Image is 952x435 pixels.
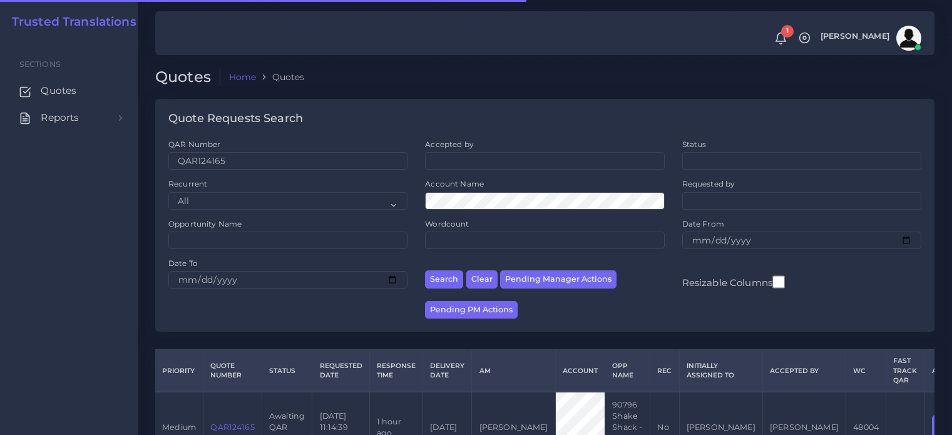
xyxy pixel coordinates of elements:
th: Requested Date [312,350,369,392]
a: Quotes [9,78,128,104]
a: 1 [770,32,792,45]
button: Search [425,270,463,289]
label: Resizable Columns [682,274,785,290]
label: Requested by [682,178,735,189]
span: medium [162,422,196,432]
span: Sections [19,59,61,69]
th: Accepted by [762,350,846,392]
th: Account [555,350,605,392]
label: Account Name [425,178,484,189]
span: Quotes [41,84,76,98]
th: AM [472,350,555,392]
th: Status [262,350,312,392]
label: Recurrent [168,178,207,189]
img: avatar [896,26,921,51]
a: [PERSON_NAME]avatar [814,26,926,51]
button: Pending Manager Actions [500,270,617,289]
label: QAR Number [168,139,220,150]
input: Resizable Columns [772,274,785,290]
label: Wordcount [425,218,469,229]
h4: Quote Requests Search [168,112,303,126]
span: 1 [781,25,794,38]
th: WC [846,350,886,392]
label: Accepted by [425,139,474,150]
th: REC [650,350,679,392]
th: Delivery Date [423,350,472,392]
a: QAR124165 [210,422,254,432]
th: Fast Track QAR [886,350,924,392]
button: Clear [466,270,498,289]
h2: Quotes [155,68,220,86]
button: Pending PM Actions [425,301,518,319]
th: Priority [155,350,203,392]
label: Date To [168,258,198,269]
li: Quotes [256,71,304,83]
th: Response Time [369,350,422,392]
a: Reports [9,105,128,131]
span: Reports [41,111,79,125]
span: [PERSON_NAME] [821,33,889,41]
th: Opp Name [605,350,650,392]
label: Status [682,139,707,150]
a: Home [229,71,257,83]
label: Date From [682,218,724,229]
th: Quote Number [203,350,262,392]
a: Trusted Translations [3,15,136,29]
th: Initially Assigned to [679,350,762,392]
label: Opportunity Name [168,218,242,229]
